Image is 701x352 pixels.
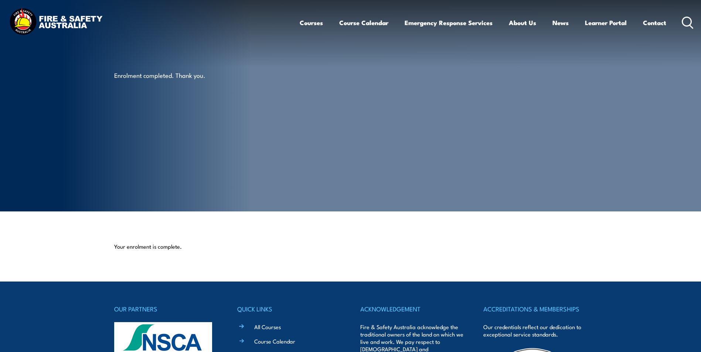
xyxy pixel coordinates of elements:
p: Our credentials reflect our dedication to exceptional service standards. [483,323,587,338]
a: Learner Portal [585,13,627,32]
a: About Us [509,13,536,32]
a: All Courses [254,323,281,331]
a: Emergency Response Services [405,13,493,32]
a: Courses [300,13,323,32]
p: Enrolment completed. Thank you. [114,71,249,79]
h4: OUR PARTNERS [114,304,218,314]
a: News [552,13,569,32]
a: Contact [643,13,666,32]
h4: ACCREDITATIONS & MEMBERSHIPS [483,304,587,314]
h4: QUICK LINKS [237,304,341,314]
h4: ACKNOWLEDGEMENT [360,304,464,314]
a: Course Calendar [339,13,388,32]
a: Course Calendar [254,337,295,345]
p: Your enrolment is complete. [114,243,587,250]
